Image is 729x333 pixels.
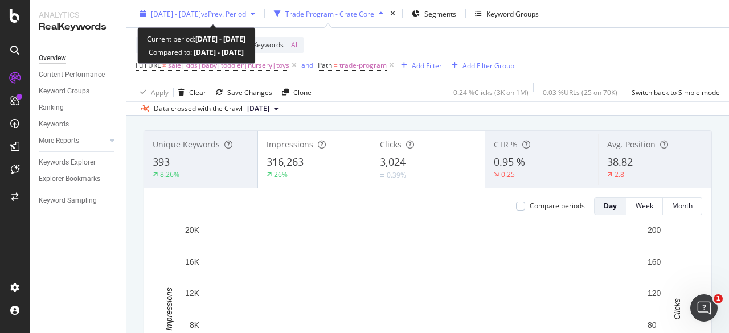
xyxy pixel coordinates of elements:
[174,83,206,101] button: Clear
[136,83,169,101] button: Apply
[470,5,543,23] button: Keyword Groups
[253,40,284,50] span: Keywords
[185,225,200,235] text: 20K
[211,83,272,101] button: Save Changes
[277,83,312,101] button: Clone
[185,289,200,298] text: 12K
[380,139,402,150] span: Clicks
[334,60,338,70] span: =
[39,52,66,64] div: Overview
[714,294,723,303] span: 1
[136,5,260,23] button: [DATE] - [DATE]vsPrev. Period
[648,289,661,298] text: 120
[39,157,118,168] a: Keywords Explorer
[185,257,200,266] text: 16K
[39,173,100,185] div: Explorer Bookmarks
[39,118,118,130] a: Keywords
[162,60,166,70] span: ≠
[160,170,179,179] div: 8.26%
[672,201,693,211] div: Month
[39,69,118,81] a: Content Performance
[494,155,525,168] span: 0.95 %
[301,60,313,70] div: and
[447,59,514,72] button: Add Filter Group
[267,139,313,150] span: Impressions
[673,298,682,319] text: Clicks
[636,201,653,211] div: Week
[39,102,64,114] div: Ranking
[190,320,200,330] text: 8K
[39,52,118,64] a: Overview
[615,170,624,179] div: 2.8
[424,9,456,18] span: Segments
[151,9,201,18] span: [DATE] - [DATE]
[407,5,461,23] button: Segments
[247,104,269,114] span: 2025 Aug. 29th
[39,157,96,168] div: Keywords Explorer
[380,174,384,177] img: Equal
[243,102,283,116] button: [DATE]
[267,155,304,168] span: 316,263
[39,173,118,185] a: Explorer Bookmarks
[291,37,299,53] span: All
[136,60,161,70] span: Full URL
[501,170,515,179] div: 0.25
[274,170,288,179] div: 26%
[494,139,518,150] span: CTR %
[412,60,442,70] div: Add Filter
[39,118,69,130] div: Keywords
[39,20,117,34] div: RealKeywords
[39,9,117,20] div: Analytics
[380,155,406,168] span: 3,024
[486,9,539,18] div: Keyword Groups
[39,85,118,97] a: Keyword Groups
[151,87,169,97] div: Apply
[387,170,406,180] div: 0.39%
[663,197,702,215] button: Month
[594,197,626,215] button: Day
[543,87,617,97] div: 0.03 % URLs ( 25 on 70K )
[201,9,246,18] span: vs Prev. Period
[339,57,387,73] span: trade-program
[149,46,244,59] div: Compared to:
[39,69,105,81] div: Content Performance
[396,59,442,72] button: Add Filter
[227,87,272,97] div: Save Changes
[388,8,398,19] div: times
[293,87,312,97] div: Clone
[39,102,118,114] a: Ranking
[39,135,79,147] div: More Reports
[632,87,720,97] div: Switch back to Simple mode
[607,139,656,150] span: Avg. Position
[39,135,107,147] a: More Reports
[39,195,118,207] a: Keyword Sampling
[153,139,220,150] span: Unique Keywords
[192,47,244,57] b: [DATE] - [DATE]
[648,257,661,266] text: 160
[301,60,313,71] button: and
[153,155,170,168] span: 393
[154,104,243,114] div: Data crossed with the Crawl
[648,320,657,330] text: 80
[147,32,245,46] div: Current period:
[648,225,661,235] text: 200
[189,87,206,97] div: Clear
[607,155,633,168] span: 38.82
[195,34,245,44] b: [DATE] - [DATE]
[285,9,374,18] div: Trade Program - Crate Core
[530,201,585,211] div: Compare periods
[39,195,97,207] div: Keyword Sampling
[168,57,289,73] span: sale|kids|baby|toddler|nursery|toys
[626,197,663,215] button: Week
[285,40,289,50] span: =
[453,87,529,97] div: 0.24 % Clicks ( 3K on 1M )
[318,60,332,70] span: Path
[627,83,720,101] button: Switch back to Simple mode
[39,85,89,97] div: Keyword Groups
[690,294,718,322] iframe: Intercom live chat
[604,201,617,211] div: Day
[269,5,388,23] button: Trade Program - Crate Core
[165,287,174,330] text: Impressions
[462,60,514,70] div: Add Filter Group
